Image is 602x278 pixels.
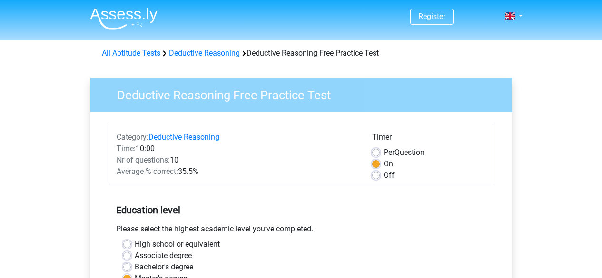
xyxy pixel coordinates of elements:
a: Deductive Reasoning [169,48,240,58]
h5: Education level [116,201,486,220]
label: Associate degree [135,250,192,261]
div: Timer [372,132,486,147]
div: Deductive Reasoning Free Practice Test [98,48,504,59]
img: Assessly [90,8,158,30]
label: Bachelor's degree [135,261,193,273]
div: 10 [109,154,365,166]
label: High school or equivalent [135,239,220,250]
a: All Aptitude Tests [102,48,160,58]
span: Per [384,148,395,157]
span: Time: [117,144,136,153]
span: Average % correct: [117,167,178,176]
a: Register [418,12,445,21]
span: Nr of questions: [117,155,170,164]
label: On [384,158,393,170]
span: Category: [117,133,148,142]
h3: Deductive Reasoning Free Practice Test [106,84,505,103]
label: Off [384,170,395,181]
a: Deductive Reasoning [148,133,219,142]
div: 10:00 [109,143,365,154]
div: Please select the highest academic level you’ve completed. [109,223,493,239]
label: Question [384,147,424,158]
div: 35.5% [109,166,365,177]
